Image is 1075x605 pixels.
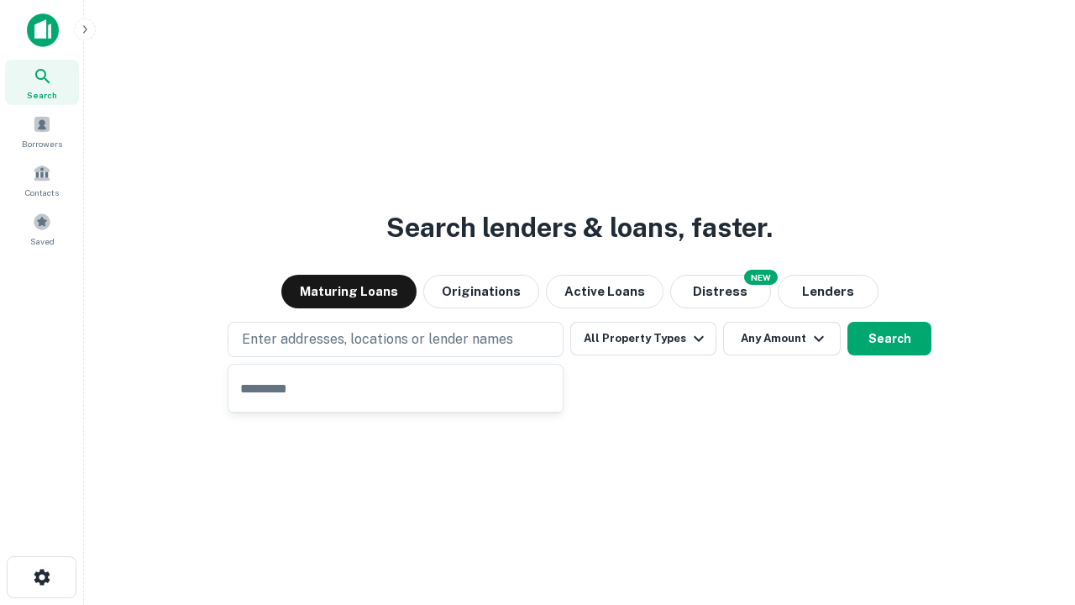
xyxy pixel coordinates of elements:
a: Contacts [5,157,79,203]
span: Contacts [25,186,59,199]
button: Search [847,322,931,355]
button: Search distressed loans with lien and other non-mortgage details. [670,275,771,308]
button: All Property Types [570,322,716,355]
div: NEW [744,270,778,285]
a: Search [5,60,79,105]
img: capitalize-icon.png [27,13,59,47]
iframe: Chat Widget [991,471,1075,551]
button: Enter addresses, locations or lender names [228,322,564,357]
a: Saved [5,206,79,251]
span: Search [27,88,57,102]
button: Maturing Loans [281,275,417,308]
button: Any Amount [723,322,841,355]
button: Lenders [778,275,878,308]
button: Originations [423,275,539,308]
h3: Search lenders & loans, faster. [386,208,773,248]
button: Active Loans [546,275,663,308]
span: Borrowers [22,137,62,150]
a: Borrowers [5,108,79,154]
span: Saved [30,234,55,248]
p: Enter addresses, locations or lender names [242,329,513,350]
